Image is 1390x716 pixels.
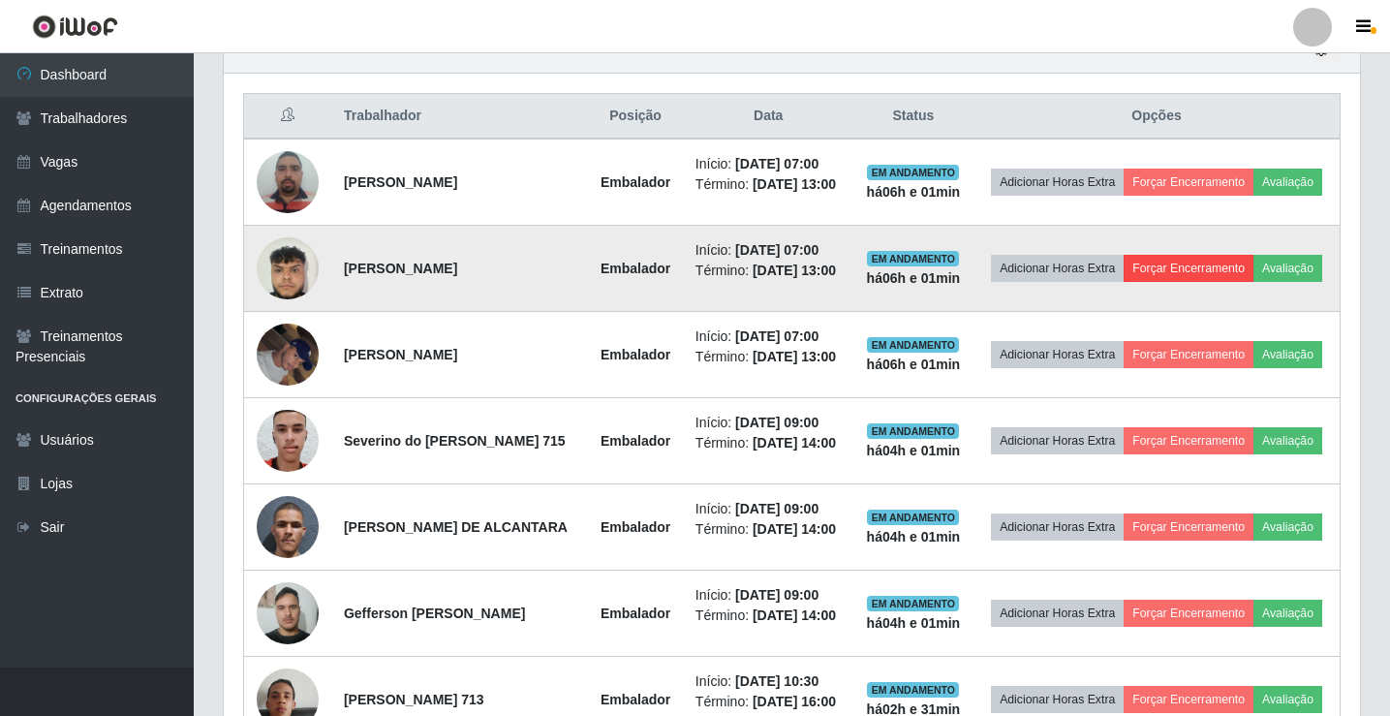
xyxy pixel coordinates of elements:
button: Forçar Encerramento [1124,341,1253,368]
strong: Embalador [601,606,670,621]
span: EM ANDAMENTO [867,596,959,611]
th: Status [853,94,973,140]
time: [DATE] 10:30 [735,673,819,689]
li: Término: [695,606,842,626]
strong: há 06 h e 01 min [867,357,961,372]
img: 1731039194690.jpeg [257,227,319,309]
th: Posição [587,94,684,140]
li: Término: [695,433,842,453]
img: CoreUI Logo [32,15,118,39]
time: [DATE] 09:00 [735,587,819,603]
button: Forçar Encerramento [1124,427,1253,454]
img: 1686264689334.jpeg [257,140,319,223]
strong: Embalador [601,174,670,190]
img: 1754491826586.jpeg [257,313,319,395]
li: Término: [695,174,842,195]
th: Data [684,94,853,140]
strong: há 06 h e 01 min [867,184,961,200]
strong: Gefferson [PERSON_NAME] [344,606,525,621]
button: Adicionar Horas Extra [991,341,1124,368]
button: Adicionar Horas Extra [991,514,1124,541]
time: [DATE] 16:00 [753,694,836,709]
strong: [PERSON_NAME] DE ALCANTARA [344,519,568,535]
time: [DATE] 14:00 [753,607,836,623]
button: Avaliação [1253,514,1322,541]
strong: Embalador [601,347,670,362]
strong: há 06 h e 01 min [867,270,961,286]
li: Término: [695,519,842,540]
button: Forçar Encerramento [1124,686,1253,713]
time: [DATE] 14:00 [753,435,836,451]
li: Início: [695,413,842,433]
button: Avaliação [1253,686,1322,713]
button: Forçar Encerramento [1124,600,1253,627]
time: [DATE] 13:00 [753,176,836,192]
li: Início: [695,671,842,692]
button: Avaliação [1253,169,1322,196]
span: EM ANDAMENTO [867,682,959,698]
li: Início: [695,240,842,261]
strong: Embalador [601,433,670,449]
button: Avaliação [1253,255,1322,282]
li: Término: [695,261,842,281]
time: [DATE] 13:00 [753,349,836,364]
strong: [PERSON_NAME] 713 [344,692,484,707]
button: Adicionar Horas Extra [991,169,1124,196]
button: Forçar Encerramento [1124,255,1253,282]
time: [DATE] 13:00 [753,263,836,278]
button: Adicionar Horas Extra [991,427,1124,454]
time: [DATE] 07:00 [735,156,819,171]
strong: Severino do [PERSON_NAME] 715 [344,433,566,449]
strong: há 04 h e 01 min [867,443,961,458]
button: Avaliação [1253,600,1322,627]
li: Término: [695,692,842,712]
th: Opções [973,94,1340,140]
img: 1730850583959.jpeg [257,472,319,582]
li: Início: [695,585,842,606]
li: Início: [695,154,842,174]
time: [DATE] 09:00 [735,415,819,430]
strong: [PERSON_NAME] [344,347,457,362]
img: 1702091253643.jpeg [257,399,319,482]
strong: [PERSON_NAME] [344,261,457,276]
time: [DATE] 07:00 [735,328,819,344]
button: Avaliação [1253,341,1322,368]
button: Adicionar Horas Extra [991,600,1124,627]
strong: Embalador [601,261,670,276]
span: EM ANDAMENTO [867,337,959,353]
span: EM ANDAMENTO [867,510,959,525]
time: [DATE] 14:00 [753,521,836,537]
time: [DATE] 07:00 [735,242,819,258]
time: [DATE] 09:00 [735,501,819,516]
li: Início: [695,327,842,347]
strong: há 04 h e 01 min [867,615,961,631]
strong: Embalador [601,692,670,707]
button: Adicionar Horas Extra [991,686,1124,713]
li: Início: [695,499,842,519]
strong: [PERSON_NAME] [344,174,457,190]
button: Adicionar Horas Extra [991,255,1124,282]
span: EM ANDAMENTO [867,423,959,439]
button: Forçar Encerramento [1124,169,1253,196]
img: 1756659986105.jpeg [257,572,319,654]
strong: Embalador [601,519,670,535]
button: Avaliação [1253,427,1322,454]
span: EM ANDAMENTO [867,251,959,266]
strong: há 04 h e 01 min [867,529,961,545]
span: EM ANDAMENTO [867,165,959,180]
th: Trabalhador [332,94,587,140]
button: Forçar Encerramento [1124,514,1253,541]
li: Término: [695,347,842,367]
